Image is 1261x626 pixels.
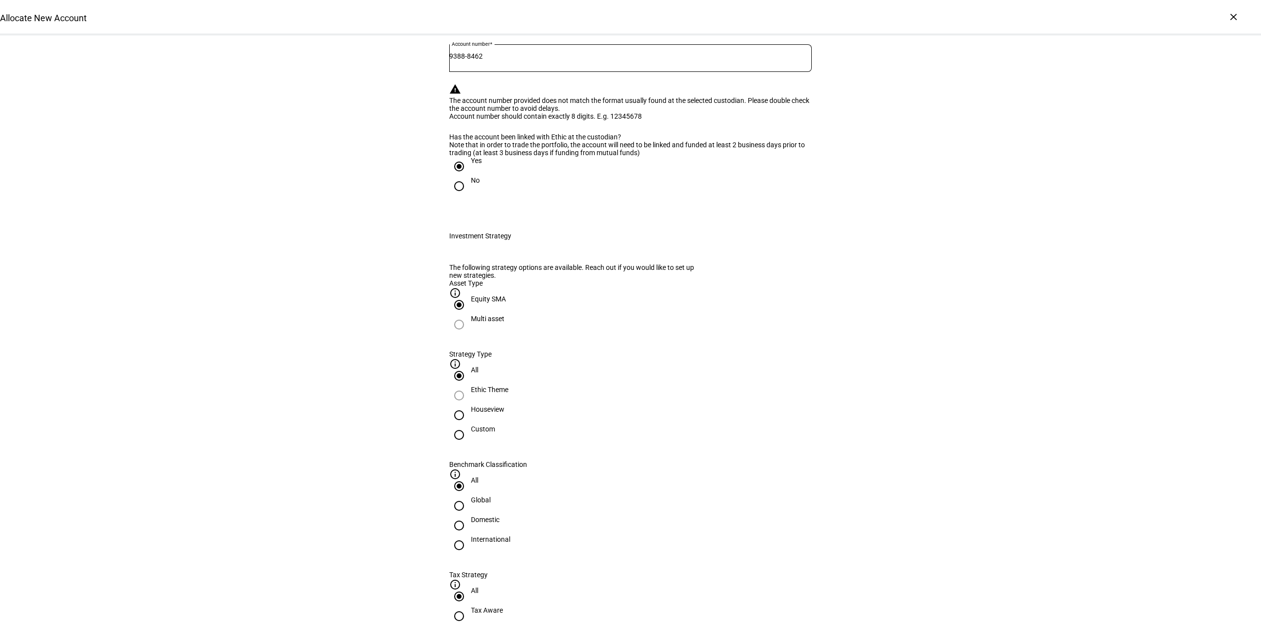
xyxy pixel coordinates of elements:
div: International [471,535,510,543]
div: All [471,476,478,484]
div: Asset Type [449,279,812,287]
div: All [471,366,478,374]
mat-icon: warning [449,83,461,95]
div: Global [471,496,491,504]
div: Yes [471,157,482,165]
div: × [1226,9,1241,25]
mat-icon: info_outline [449,579,461,591]
plt-strategy-filter-column-header: Tax Strategy [449,571,812,587]
mat-icon: info_outline [449,468,461,480]
div: All [471,587,478,594]
plt-strategy-filter-column-header: Benchmark Classification [449,461,812,476]
div: Houseview [471,405,504,413]
div: Investment Strategy [449,232,511,240]
div: Has the account been linked with Ethic at the custodian? [449,133,812,141]
div: Equity SMA [471,295,506,303]
plt-strategy-filter-column-header: Asset Type [449,279,812,295]
div: Account number should contain exactly 8 digits. E.g. 12345678 [449,112,812,120]
div: Strategy Type [449,350,812,358]
plt-strategy-filter-column-header: Strategy Type [449,350,812,366]
div: Custom [471,425,495,433]
mat-icon: info_outline [449,358,461,370]
div: The following strategy options are available. Reach out if you would like to set up new strategies. [449,264,703,279]
div: Domestic [471,516,499,524]
div: Tax Aware [471,606,503,614]
div: Benchmark Classification [449,461,812,468]
mat-icon: info_outline [449,287,461,299]
input: Account number [449,52,812,60]
mat-label: Account number [452,41,490,47]
div: No [471,176,480,184]
div: The account number provided does not match the format usually found at the selected custodian. Pl... [449,97,812,112]
div: Note that in order to trade the portfolio, the account will need to be linked and funded at least... [449,141,812,157]
div: Tax Strategy [449,571,812,579]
